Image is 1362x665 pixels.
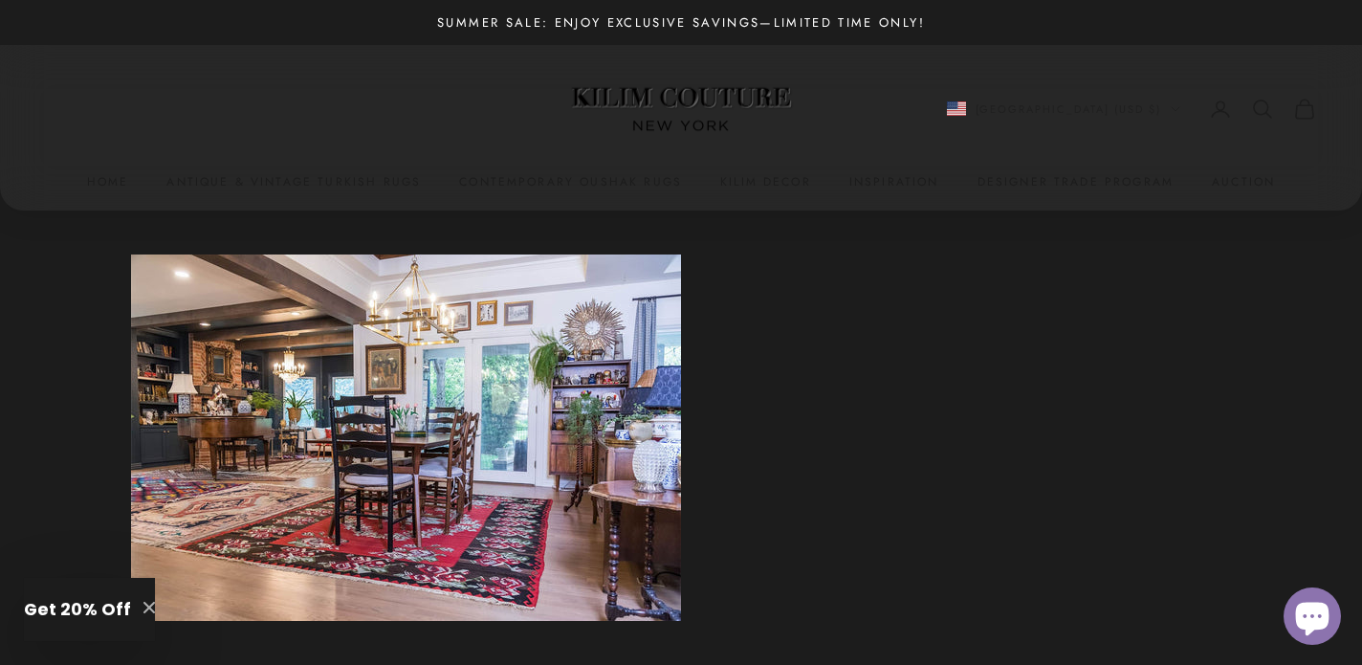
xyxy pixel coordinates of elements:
summary: Kilim Decor [720,172,811,191]
a: Auction [1212,172,1275,191]
inbox-online-store-chat: Shopify online store chat [1278,587,1347,650]
a: Begin Your Own Curation [777,192,1056,234]
button: Change country or currency [947,100,1181,118]
a: Home [87,172,129,191]
nav: Primary navigation [46,172,1316,191]
a: Designer Trade Program [978,172,1175,191]
p: Summer Sale: Enjoy Exclusive Savings—Limited Time Only! [437,12,925,33]
span: [GEOGRAPHIC_DATA] (USD $) [976,100,1162,118]
a: Inspiration [849,172,939,191]
em: Living with Art: A Collector's Home Layered in Textile Poetry [777,303,1122,340]
a: Contemporary Oushak Rugs [459,172,682,191]
a: Antique & Vintage Turkish Rugs [166,172,421,191]
img: Logo of Kilim Couture New York [561,64,801,155]
p: Theatrical Dining with Scarlet Florals [777,361,1135,424]
nav: Secondary navigation [947,98,1317,121]
img: United States [947,101,966,116]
